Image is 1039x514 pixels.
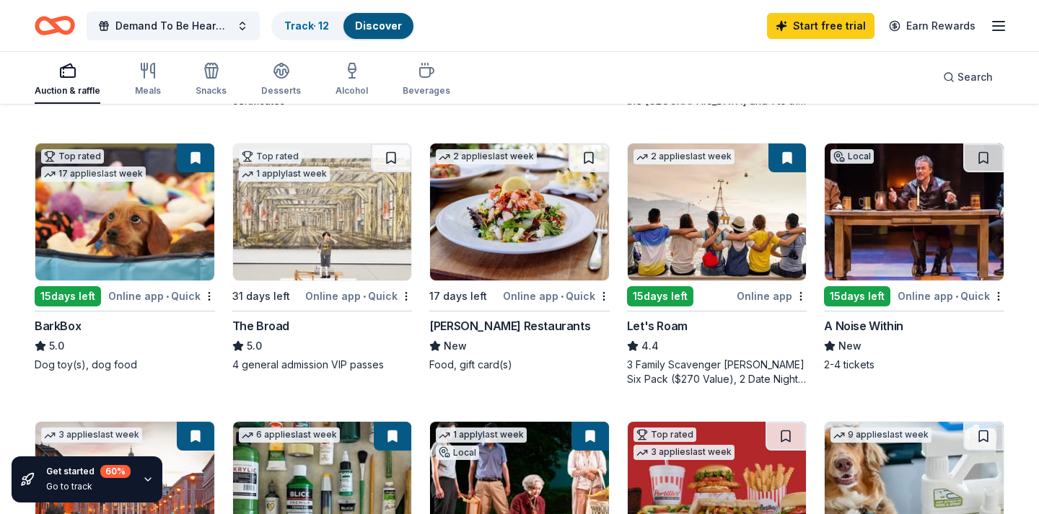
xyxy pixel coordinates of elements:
img: Image for BarkBox [35,143,214,280]
span: • [561,291,564,302]
button: Snacks [196,56,227,104]
div: 15 days left [627,286,693,306]
img: Image for Cameron Mitchell Restaurants [430,143,609,280]
button: Demand To Be Heard Residency Silent Auction [87,12,260,40]
span: Search [957,68,993,86]
div: Top rated [634,427,696,442]
div: Online app Quick [305,287,412,305]
a: Start free trial [767,13,874,39]
div: 1 apply last week [436,427,527,443]
span: • [955,291,958,302]
span: 5.0 [247,337,262,355]
div: 15 days left [824,286,890,306]
div: 60 % [100,465,131,478]
div: Online app Quick [108,287,215,305]
div: Online app Quick [503,287,610,305]
span: 5.0 [49,337,64,355]
div: A Noise Within [824,317,903,334]
img: Image for The Broad [233,143,412,280]
span: 4.4 [641,337,659,355]
span: • [363,291,366,302]
div: Online app [737,287,807,305]
div: 2 applies last week [634,149,735,164]
img: Image for A Noise Within [825,143,1004,280]
div: 3 Family Scavenger [PERSON_NAME] Six Pack ($270 Value), 2 Date Night Scavenger [PERSON_NAME] Two ... [627,358,807,386]
div: 6 applies last week [239,427,340,443]
button: Auction & raffle [35,56,100,104]
div: 1 apply last week [239,167,330,182]
div: Local [830,149,874,164]
button: Beverages [403,56,450,104]
div: 17 days left [429,288,487,305]
div: 2-4 tickets [824,358,1004,372]
div: Food, gift card(s) [429,358,610,372]
a: Home [35,9,75,43]
div: Snacks [196,85,227,97]
div: Online app Quick [898,287,1004,305]
div: Let's Roam [627,317,688,334]
button: Search [931,63,1004,92]
div: Get started [46,465,131,478]
div: 3 applies last week [634,445,735,460]
div: 4 general admission VIP passes [232,358,413,372]
div: 9 applies last week [830,427,931,443]
div: Top rated [239,149,302,164]
div: Auction & raffle [35,85,100,97]
div: The Broad [232,317,289,334]
div: 31 days left [232,288,290,305]
a: Image for Let's Roam2 applieslast week15days leftOnline appLet's Roam4.43 Family Scavenger [PERSO... [627,143,807,386]
div: Beverages [403,85,450,97]
button: Track· 12Discover [271,12,415,40]
div: [PERSON_NAME] Restaurants [429,317,590,334]
div: Desserts [261,85,301,97]
div: 3 applies last week [41,427,142,443]
a: Image for BarkBoxTop rated17 applieslast week15days leftOnline app•QuickBarkBox5.0Dog toy(s), dog... [35,143,215,372]
div: BarkBox [35,317,81,334]
button: Alcohol [336,56,368,104]
span: New [444,337,467,355]
div: Local [436,446,479,460]
img: Image for Let's Roam [628,143,807,280]
a: Earn Rewards [880,13,984,39]
span: Demand To Be Heard Residency Silent Auction [115,17,231,35]
button: Meals [135,56,161,104]
div: Meals [135,85,161,97]
div: Go to track [46,481,131,492]
button: Desserts [261,56,301,104]
a: Discover [355,19,402,32]
a: Track· 12 [284,19,329,32]
div: Top rated [41,149,104,164]
div: 2 applies last week [436,149,537,164]
div: Alcohol [336,85,368,97]
a: Image for The BroadTop rated1 applylast week31 days leftOnline app•QuickThe Broad5.04 general adm... [232,143,413,372]
span: • [166,291,169,302]
a: Image for A Noise WithinLocal15days leftOnline app•QuickA Noise WithinNew2-4 tickets [824,143,1004,372]
div: 15 days left [35,286,101,306]
div: 17 applies last week [41,167,146,182]
a: Image for Cameron Mitchell Restaurants2 applieslast week17 days leftOnline app•Quick[PERSON_NAME]... [429,143,610,372]
div: Dog toy(s), dog food [35,358,215,372]
span: New [838,337,862,355]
